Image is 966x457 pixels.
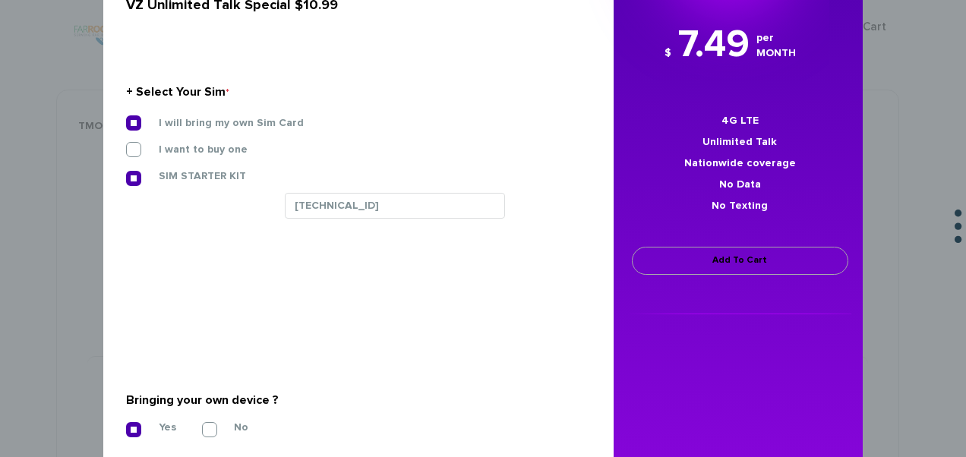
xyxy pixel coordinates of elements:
[756,46,796,61] i: MONTH
[136,143,248,156] label: I want to buy one
[136,421,176,434] label: Yes
[629,131,851,153] li: Unlimited Talk
[629,110,851,131] li: 4G LTE
[678,26,750,65] span: 7.49
[126,388,579,412] div: Bringing your own device ?
[126,80,579,104] div: + Select Your Sim
[665,48,671,58] span: $
[756,30,796,46] i: per
[136,169,246,183] label: SIM STARTER KIT
[211,421,248,434] label: No
[136,116,304,130] label: I will bring my own Sim Card
[629,174,851,195] li: No Data
[285,193,505,219] input: Enter sim number
[632,247,848,275] a: Add To Cart
[629,153,851,174] li: Nationwide coverage
[629,195,851,216] li: No Texting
